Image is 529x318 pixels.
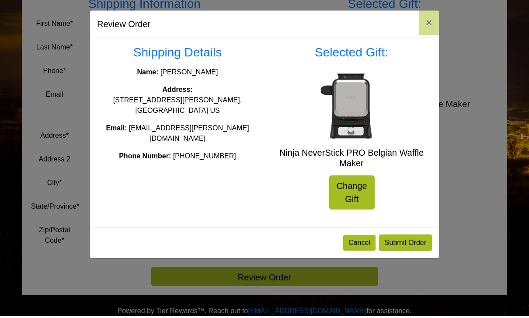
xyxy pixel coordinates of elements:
h5: Review Order [97,20,150,33]
h5: Ninja NeverStick PRO Belgian Waffle Maker [271,150,432,171]
button: Close [419,13,439,37]
strong: Email: [106,126,127,134]
span: [PHONE_NUMBER] [173,154,236,162]
h3: Shipping Details [97,47,258,62]
a: Change Gift [329,178,375,212]
h3: Selected Gift: [271,47,432,62]
strong: Name: [137,70,159,78]
span: [EMAIL_ADDRESS][PERSON_NAME][DOMAIN_NAME] [129,126,249,144]
span: [PERSON_NAME] [160,70,218,78]
span: × [426,19,432,31]
strong: Address: [162,88,192,95]
button: Submit Order [379,237,432,253]
span: [STREET_ADDRESS][PERSON_NAME], [GEOGRAPHIC_DATA] US [113,98,242,116]
strong: Phone Number: [119,154,171,162]
button: Cancel [343,237,376,253]
img: Ninja NeverStick PRO Belgian Waffle Maker [317,73,386,143]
